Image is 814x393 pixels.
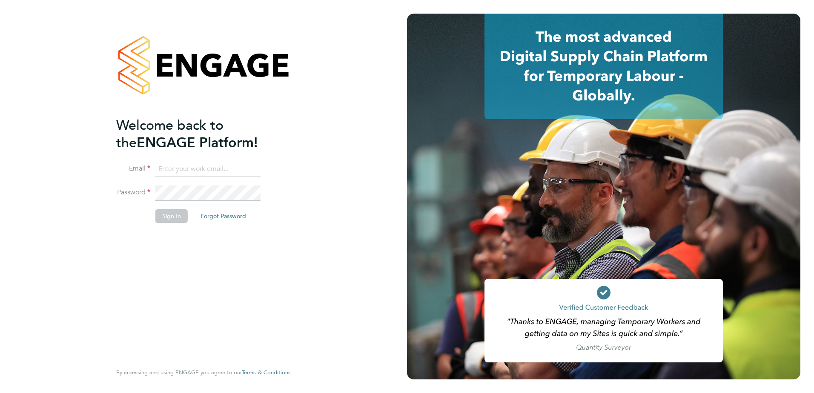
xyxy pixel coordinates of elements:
button: Sign In [155,209,188,223]
h2: ENGAGE Platform! [116,117,282,151]
span: Welcome back to the [116,117,224,151]
input: Enter your work email... [155,162,261,177]
label: Password [116,188,150,197]
label: Email [116,164,150,173]
span: By accessing and using ENGAGE you agree to our [116,369,291,376]
a: Terms & Conditions [242,369,291,376]
button: Forgot Password [194,209,253,223]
